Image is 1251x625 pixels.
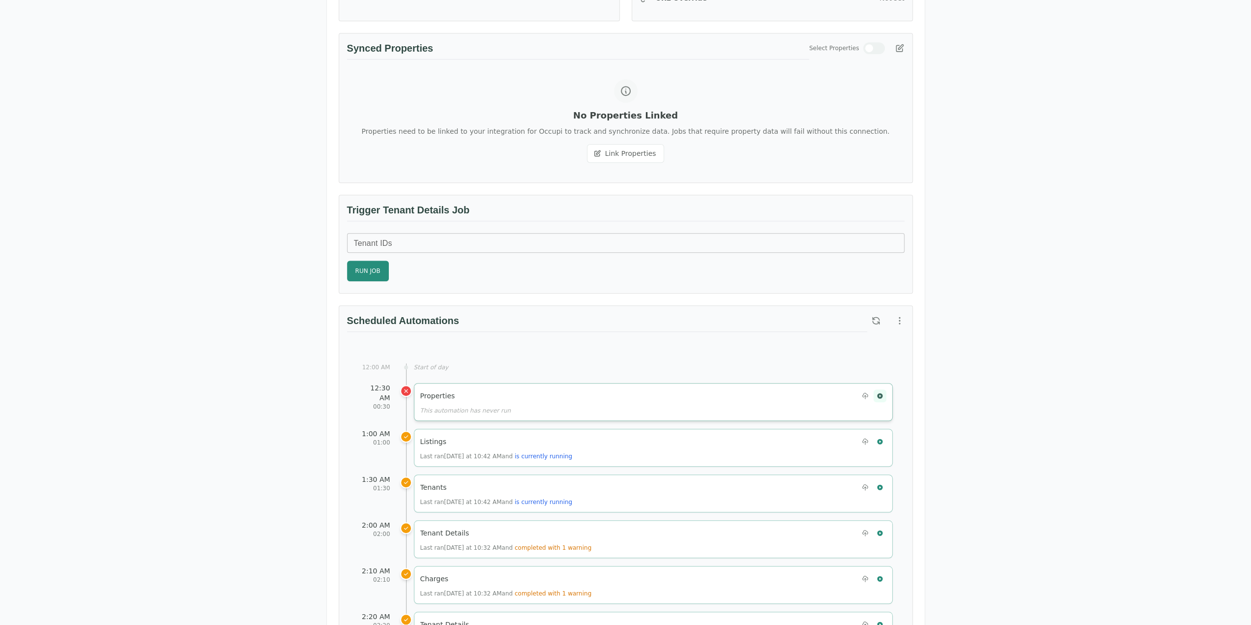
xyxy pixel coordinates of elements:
div: 2:20 AM [359,612,390,622]
div: Charges was scheduled for 2:10 AM but ran at a different time (actual run: Today at 10:32 AM) [400,568,412,580]
h3: Trigger Tenant Details Job [347,203,904,221]
span: completed with 1 warning [515,590,591,597]
button: Upload Listings file [859,435,872,448]
span: is currently running [515,453,572,460]
button: Run Tenants now [873,481,886,494]
button: More options [891,312,908,329]
span: Last ran [DATE] at 10:32 AM and [420,544,592,551]
span: completed with 1 warning [515,544,591,551]
span: Select Properties [809,44,859,52]
button: Run Tenant Details now [873,527,886,539]
span: Last ran [DATE] at 10:32 AM and [420,590,592,597]
div: 2:10 AM [359,566,390,576]
h5: Tenant Details [420,528,469,538]
button: Upload Tenants file [859,481,872,494]
h3: Synced Properties [347,41,810,60]
button: Upload Properties file [859,389,872,402]
div: 12:30 AM [359,383,390,403]
button: Run Job [347,261,389,281]
h3: Scheduled Automations [347,314,867,332]
div: Properties was scheduled for 12:30 AM but missed its scheduled time and hasn't run [400,385,412,397]
button: Refresh scheduled automations [867,312,885,329]
button: Run Charges now [873,572,886,585]
p: Properties need to be linked to your integration for Occupi to track and synchronize data. Jobs t... [347,126,904,136]
div: Listings was scheduled for 1:00 AM but ran at a different time (actual run: Today at 10:42 AM) [400,431,412,443]
div: 02:00 [359,530,390,538]
div: Tenants was scheduled for 1:30 AM but ran at a different time (actual run: Today at 10:42 AM) [400,476,412,488]
h3: No Properties Linked [347,109,904,122]
h5: Properties [420,391,455,401]
div: 02:10 [359,576,390,584]
h5: Charges [420,574,449,584]
div: 1:00 AM [359,429,390,439]
div: This automation has never run [420,407,886,415]
button: Run Properties now [873,389,886,402]
span: is currently running [515,499,572,506]
span: Last ran [DATE] at 10:42 AM and [420,453,573,460]
h5: Listings [420,437,446,446]
button: Upload Charges file [859,572,872,585]
div: 1:30 AM [359,475,390,484]
div: 01:00 [359,439,390,446]
div: 12:00 AM [359,363,390,371]
button: Link Properties [587,144,665,163]
div: Tenant Details was scheduled for 2:00 AM but ran at a different time (actual run: Today at 10:32 AM) [400,522,412,534]
div: 00:30 [359,403,390,411]
span: Last ran [DATE] at 10:42 AM and [420,499,573,506]
h5: Tenants [420,482,447,492]
button: Run Listings now [873,435,886,448]
button: Edit integration properties [891,39,908,57]
div: Start of day [414,363,893,371]
div: 01:30 [359,484,390,492]
button: Switch to use all properties [863,42,885,54]
button: Upload Tenant Details file [859,527,872,539]
div: 2:00 AM [359,520,390,530]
